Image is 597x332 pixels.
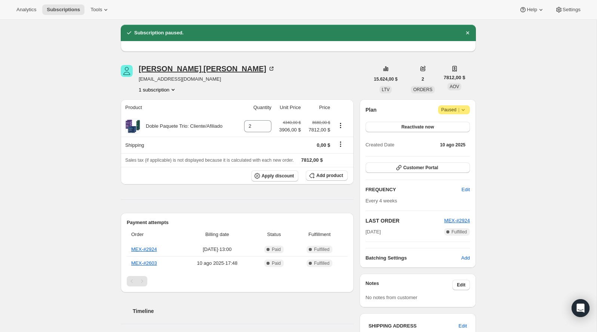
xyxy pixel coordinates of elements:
[462,28,473,38] button: Descartar notificación
[262,173,294,179] span: Apply discount
[457,282,465,288] span: Edit
[444,218,470,223] a: MEX-#2924
[403,165,438,171] span: Customer Portal
[444,74,465,81] span: 7812,00 $
[251,170,299,181] button: Apply discount
[366,106,377,114] h2: Plan
[314,246,329,252] span: Fulfilled
[366,122,470,132] button: Reactivate now
[134,29,184,37] h2: Subscription paused.
[121,137,238,153] th: Shipping
[305,126,330,134] span: 7812,00 $
[274,99,303,116] th: Unit Price
[452,229,467,235] span: Fulfilled
[369,74,402,84] button: 15.624,00 $
[238,99,274,116] th: Quantity
[551,4,585,15] button: Settings
[283,120,301,125] small: 4340,00 $
[458,107,459,113] span: |
[382,87,390,92] span: LTV
[457,252,474,264] button: Add
[366,228,381,236] span: [DATE]
[121,99,238,116] th: Product
[140,122,222,130] div: Doble Paquete Trio: Cliente/Afiliado
[462,186,470,193] span: Edit
[335,121,347,130] button: Product actions
[127,219,348,226] h2: Payment attempts
[366,254,461,262] h6: Batching Settings
[182,260,252,267] span: 10 ago 2025 · 17:48
[413,87,432,92] span: ORDERS
[42,4,84,15] button: Subscriptions
[133,307,354,315] h2: Timeline
[457,184,474,196] button: Edit
[12,4,41,15] button: Analytics
[459,322,467,330] span: Edit
[131,246,157,252] a: MEX-#2924
[436,140,470,150] button: 10 ago 2025
[515,4,549,15] button: Help
[366,295,418,300] span: No notes from customer
[369,322,459,330] h3: SHIPPING ADDRESS
[563,7,581,13] span: Settings
[314,260,329,266] span: Fulfilled
[572,299,590,317] div: Open Intercom Messenger
[272,260,281,266] span: Paid
[417,74,429,84] button: 2
[461,254,470,262] span: Add
[450,84,459,89] span: AOV
[441,106,467,114] span: Paused
[335,140,347,148] button: Shipping actions
[131,260,157,266] a: MEX-#2603
[256,231,291,238] span: Status
[182,246,252,253] span: [DATE] · 13:00
[90,7,102,13] span: Tools
[366,141,394,149] span: Created Date
[401,124,434,130] span: Reactivate now
[127,276,348,286] nav: Paginación
[16,7,36,13] span: Analytics
[121,65,133,77] span: Martha Gregorio Mendoza
[125,119,140,134] img: product img
[139,75,275,83] span: [EMAIL_ADDRESS][DOMAIN_NAME]
[454,320,471,332] button: Edit
[440,142,465,148] span: 10 ago 2025
[86,4,114,15] button: Tools
[125,158,294,163] span: Sales tax (if applicable) is not displayed because it is calculated with each new order.
[182,231,252,238] span: Billing date
[316,173,343,179] span: Add product
[374,76,397,82] span: 15.624,00 $
[444,217,470,224] button: MEX-#2924
[47,7,80,13] span: Subscriptions
[272,246,281,252] span: Paid
[317,142,330,148] span: 0,00 $
[139,86,177,93] button: Product actions
[296,231,343,238] span: Fulfillment
[306,170,347,181] button: Add product
[366,162,470,173] button: Customer Portal
[366,186,462,193] h2: FREQUENCY
[366,280,453,290] h3: Notes
[312,120,330,125] small: 8680,00 $
[366,217,444,224] h2: LAST ORDER
[127,226,180,243] th: Order
[139,65,275,72] div: [PERSON_NAME] [PERSON_NAME]
[303,99,333,116] th: Price
[452,280,470,290] button: Edit
[279,126,301,134] span: 3906,00 $
[527,7,537,13] span: Help
[301,157,323,163] span: 7812,00 $
[422,76,424,82] span: 2
[366,198,397,204] span: Every 4 weeks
